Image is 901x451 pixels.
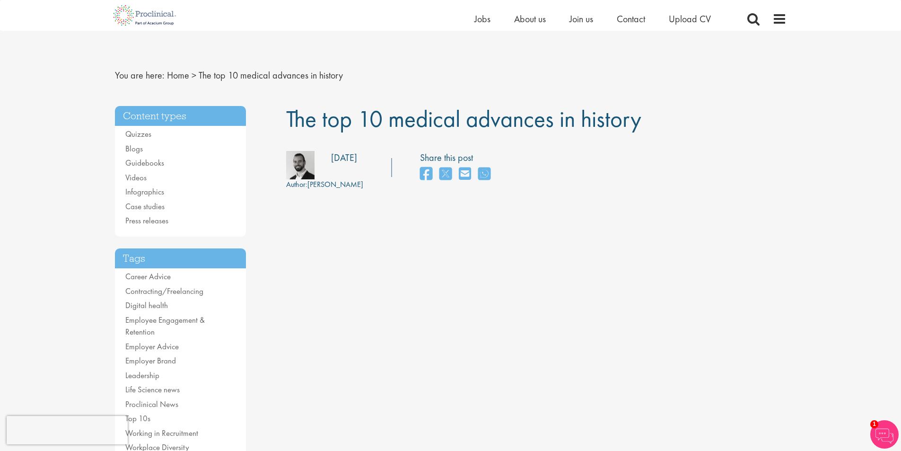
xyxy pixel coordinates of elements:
[115,106,246,126] h3: Content types
[286,179,363,190] div: [PERSON_NAME]
[870,420,899,449] img: Chatbot
[125,143,143,154] a: Blogs
[115,69,165,81] span: You are here:
[439,164,452,185] a: share on twitter
[167,69,189,81] a: breadcrumb link
[125,355,176,366] a: Employer Brand
[125,300,168,310] a: Digital health
[125,172,147,183] a: Videos
[420,164,432,185] a: share on facebook
[125,428,198,438] a: Working in Recruitment
[125,129,151,139] a: Quizzes
[569,13,593,25] a: Join us
[7,416,128,444] iframe: reCAPTCHA
[514,13,546,25] a: About us
[192,69,196,81] span: >
[125,370,159,380] a: Leadership
[125,315,205,337] a: Employee Engagement & Retention
[474,13,490,25] a: Jobs
[420,151,495,165] label: Share this post
[478,164,490,185] a: share on whats app
[125,271,171,282] a: Career Advice
[125,286,203,296] a: Contracting/Freelancing
[286,179,307,189] span: Author:
[199,69,343,81] span: The top 10 medical advances in history
[286,215,665,442] iframe: Top 10 medical advancements in history
[286,104,641,134] span: The top 10 medical advances in history
[125,399,178,409] a: Proclinical News
[870,420,878,428] span: 1
[459,164,471,185] a: share on email
[125,413,150,424] a: Top 10s
[669,13,711,25] a: Upload CV
[125,201,165,212] a: Case studies
[617,13,645,25] a: Contact
[125,186,164,197] a: Infographics
[115,248,246,269] h3: Tags
[125,384,180,395] a: Life Science news
[125,341,179,352] a: Employer Advice
[286,151,315,179] img: 76d2c18e-6ce3-4617-eefd-08d5a473185b
[125,158,164,168] a: Guidebooks
[125,215,168,226] a: Press releases
[331,151,357,165] div: [DATE]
